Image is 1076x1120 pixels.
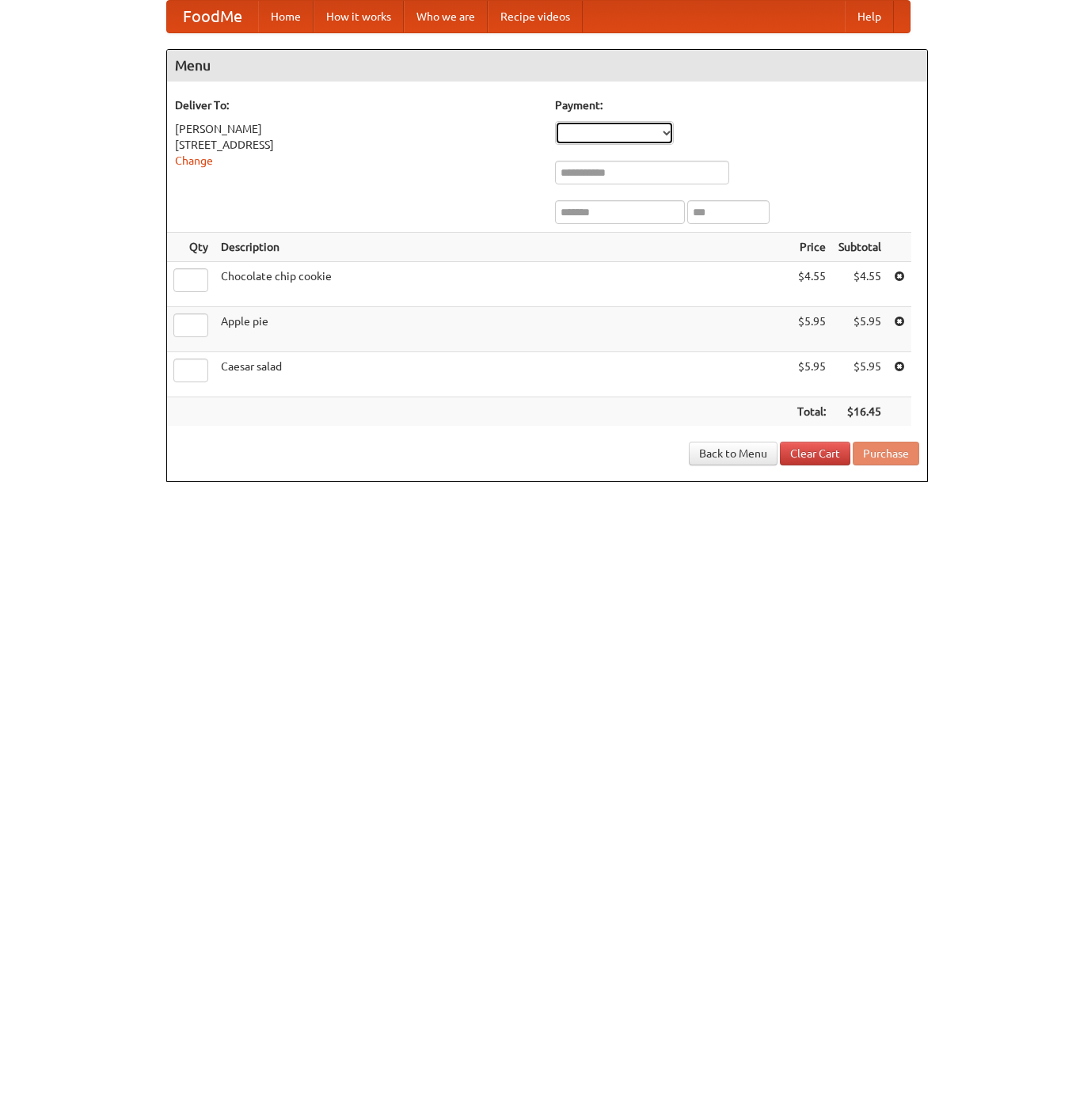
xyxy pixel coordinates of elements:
th: Subtotal [832,233,888,262]
td: $5.95 [832,352,888,397]
h4: Menu [167,50,927,82]
div: [STREET_ADDRESS] [175,137,539,153]
td: $4.55 [832,262,888,307]
a: Change [175,154,213,167]
div: [PERSON_NAME] [175,121,539,137]
th: $16.45 [832,397,888,427]
th: Total: [791,397,832,427]
td: $5.95 [791,307,832,352]
a: Back to Menu [689,442,778,465]
th: Price [791,233,832,262]
h5: Deliver To: [175,97,539,113]
h5: Payment: [555,97,919,113]
button: Purchase [853,442,919,465]
th: Qty [167,233,215,262]
a: How it works [314,1,404,32]
td: Chocolate chip cookie [215,262,791,307]
a: FoodMe [167,1,258,32]
td: Caesar salad [215,352,791,397]
a: Home [258,1,314,32]
td: $4.55 [791,262,832,307]
a: Who we are [404,1,488,32]
td: $5.95 [791,352,832,397]
a: Help [845,1,894,32]
a: Clear Cart [780,442,850,465]
th: Description [215,233,791,262]
a: Recipe videos [488,1,583,32]
td: Apple pie [215,307,791,352]
td: $5.95 [832,307,888,352]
